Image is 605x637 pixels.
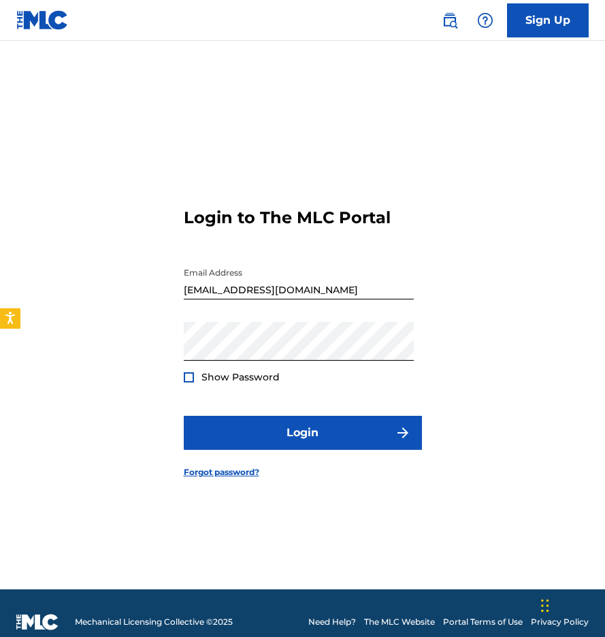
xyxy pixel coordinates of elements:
[541,585,549,626] div: Drag
[477,12,493,29] img: help
[443,616,523,628] a: Portal Terms of Use
[472,7,499,34] div: Help
[537,572,605,637] iframe: Chat Widget
[531,616,589,628] a: Privacy Policy
[184,466,259,478] a: Forgot password?
[184,416,422,450] button: Login
[201,371,280,383] span: Show Password
[395,425,411,441] img: f7272a7cc735f4ea7f67.svg
[184,208,391,228] h3: Login to The MLC Portal
[442,12,458,29] img: search
[16,614,59,630] img: logo
[507,3,589,37] a: Sign Up
[364,616,435,628] a: The MLC Website
[308,616,356,628] a: Need Help?
[75,616,233,628] span: Mechanical Licensing Collective © 2025
[16,10,69,30] img: MLC Logo
[436,7,463,34] a: Public Search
